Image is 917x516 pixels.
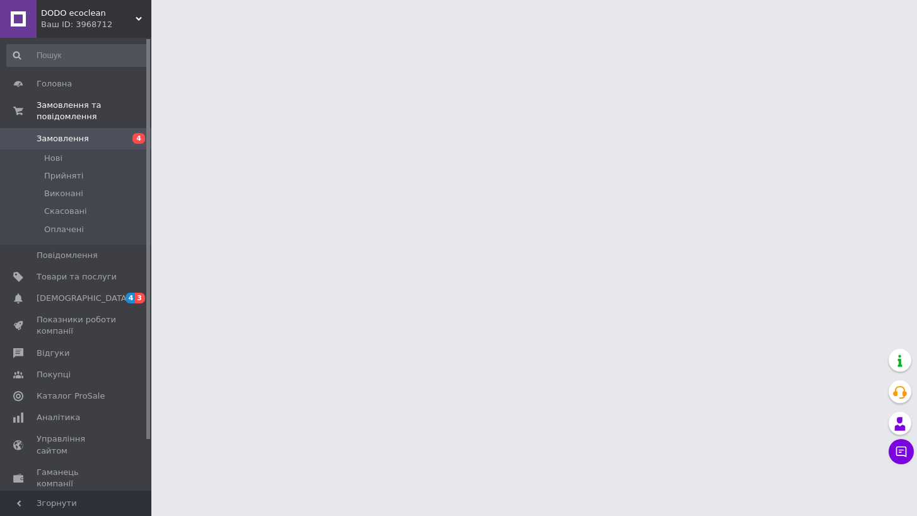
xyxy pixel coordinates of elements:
span: Повідомлення [37,250,98,261]
span: Головна [37,78,72,90]
span: Покупці [37,369,71,380]
span: Товари та послуги [37,271,117,283]
span: Показники роботи компанії [37,314,117,337]
span: [DEMOGRAPHIC_DATA] [37,293,130,304]
span: Каталог ProSale [37,390,105,402]
div: Ваш ID: 3968712 [41,19,151,30]
span: Відгуки [37,348,69,359]
span: Нові [44,153,62,164]
span: Замовлення [37,133,89,144]
span: 4 [132,133,145,144]
span: DODO ecoclean [41,8,136,19]
span: Аналітика [37,412,80,423]
span: Прийняті [44,170,83,182]
span: Виконані [44,188,83,199]
span: Замовлення та повідомлення [37,100,151,122]
button: Чат з покупцем [889,439,914,464]
span: Управління сайтом [37,433,117,456]
span: Скасовані [44,206,87,217]
span: 4 [126,293,136,303]
span: 3 [135,293,145,303]
span: Оплачені [44,224,84,235]
input: Пошук [6,44,149,67]
span: Гаманець компанії [37,467,117,490]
